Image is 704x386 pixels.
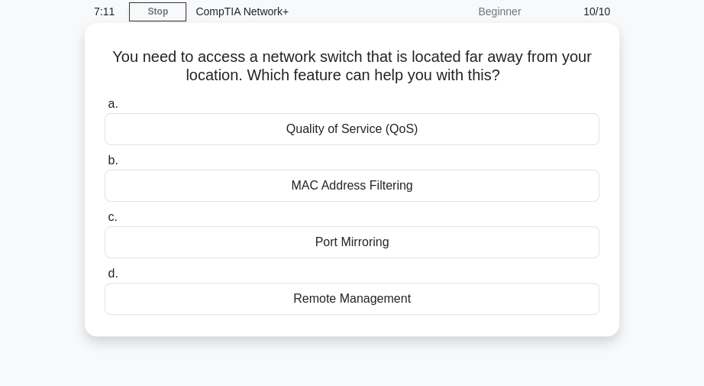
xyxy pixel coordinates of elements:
[105,283,599,315] div: Remote Management
[105,170,599,202] div: MAC Address Filtering
[108,154,118,167] span: b.
[129,2,186,21] a: Stop
[105,226,599,258] div: Port Mirroring
[105,113,599,145] div: Quality of Service (QoS)
[108,267,118,280] span: d.
[108,210,117,223] span: c.
[108,97,118,110] span: a.
[103,47,601,86] h5: You need to access a network switch that is located far away from your location. Which feature ca...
